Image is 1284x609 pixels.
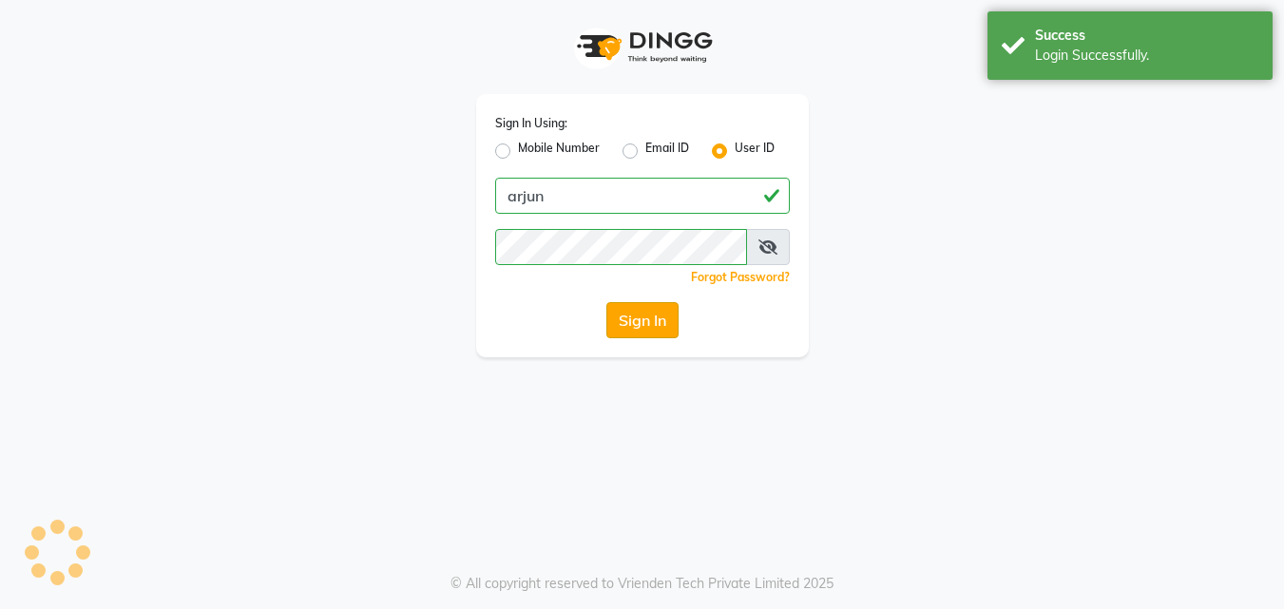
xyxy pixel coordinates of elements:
[566,19,719,75] img: logo1.svg
[495,229,747,265] input: Username
[495,115,567,132] label: Sign In Using:
[606,302,679,338] button: Sign In
[645,140,689,162] label: Email ID
[1035,46,1258,66] div: Login Successfully.
[691,270,790,284] a: Forgot Password?
[1035,26,1258,46] div: Success
[495,178,790,214] input: Username
[518,140,600,162] label: Mobile Number
[735,140,775,162] label: User ID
